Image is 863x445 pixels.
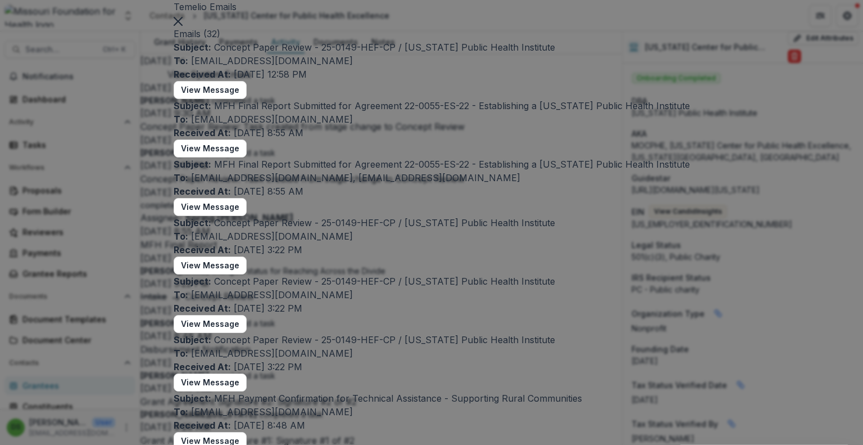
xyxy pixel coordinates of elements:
[174,100,211,111] b: Subject:
[174,303,231,314] b: Received At:
[174,289,188,300] b: To:
[174,99,690,113] p: MFH Final Report Submitted for Agreement 22-0055-ES-22 - Establishing a [US_STATE] Public Health ...
[174,42,211,53] b: Subject:
[174,361,231,372] b: Received At:
[174,171,690,185] p: [EMAIL_ADDRESS][DOMAIN_NAME], [EMAIL_ADDRESS][DOMAIN_NAME]
[174,231,188,242] b: To:
[174,114,188,125] b: To:
[174,69,231,80] b: Received At:
[174,54,690,68] p: [EMAIL_ADDRESS][DOMAIN_NAME]
[174,172,188,183] b: To:
[174,393,211,404] b: Subject:
[174,216,690,230] p: Concept Paper Review - 25-0149-HEF-CP / [US_STATE] Public Health Institute
[174,113,690,126] p: [EMAIL_ADDRESS][DOMAIN_NAME]
[174,159,211,170] b: Subject:
[174,68,690,81] p: [DATE] 12:58 PM
[174,243,690,257] p: [DATE] 3:22 PM
[174,275,690,288] p: Concept Paper Review - 25-0149-HEF-CP / [US_STATE] Public Health Institute
[174,127,231,138] b: Received At:
[174,276,211,287] b: Subject:
[174,140,247,158] button: View Message
[174,81,247,99] button: View Message
[174,257,247,275] button: View Message
[174,230,690,243] p: [EMAIL_ADDRESS][DOMAIN_NAME]
[174,360,690,374] p: [DATE] 3:22 PM
[174,348,188,359] b: To:
[174,302,690,315] p: [DATE] 3:22 PM
[174,198,247,216] button: View Message
[174,420,231,431] b: Received At:
[174,347,690,360] p: [EMAIL_ADDRESS][DOMAIN_NAME]
[174,217,211,228] b: Subject:
[174,185,690,198] p: [DATE] 8:55 AM
[174,27,690,41] p: Emails ( 32 )
[174,315,247,333] button: View Message
[174,392,690,405] p: MFH Payment Confirmation for Technical Assistance - Supporting Rural Communities
[174,374,247,392] button: View Message
[174,186,231,197] b: Received At:
[174,55,188,66] b: To:
[174,406,188,417] b: To:
[174,14,183,27] button: Close
[174,419,690,432] p: [DATE] 8:48 AM
[174,158,690,171] p: MFH Final Report Submitted for Agreement 22-0055-ES-22 - Establishing a [US_STATE] Public Health ...
[174,288,690,302] p: [EMAIL_ADDRESS][DOMAIN_NAME]
[174,244,231,255] b: Received At:
[174,126,690,140] p: [DATE] 8:55 AM
[174,41,690,54] p: Concept Paper Review - 25-0149-HEF-CP / [US_STATE] Public Health Institute
[174,405,690,419] p: [EMAIL_ADDRESS][DOMAIN_NAME]
[174,334,211,345] b: Subject:
[174,333,690,347] p: Concept Paper Review - 25-0149-HEF-CP / [US_STATE] Public Health Institute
